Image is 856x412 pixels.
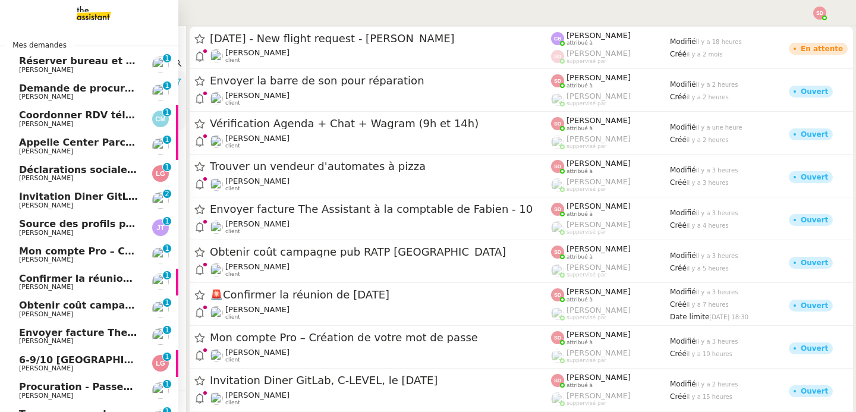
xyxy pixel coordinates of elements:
span: Créé [670,350,687,358]
p: 1 [165,81,169,92]
app-user-label: attribué à [551,159,670,174]
div: Ouvert [801,88,828,95]
span: attribué à [567,297,593,303]
span: [PERSON_NAME] [225,391,289,400]
span: [PERSON_NAME] [567,92,631,100]
nz-badge-sup: 1 [163,54,171,62]
span: [PERSON_NAME] [225,177,289,185]
nz-badge-sup: 2 [163,190,171,198]
app-user-label: attribué à [551,373,670,388]
span: suppervisé par [567,400,606,407]
span: Déclarations sociales - [DATE] [19,164,180,175]
span: client [225,228,240,235]
app-user-label: attribué à [551,330,670,345]
img: users%2FNsDxpgzytqOlIY2WSYlFcHtx26m1%2Favatar%2F8901.jpg [152,301,169,317]
span: Créé [670,50,687,58]
img: users%2FC9SBsJ0duuaSgpQFj5LgoEX8n0o2%2Favatar%2Fec9d51b8-9413-4189-adfb-7be4d8c96a3c [210,49,223,62]
span: il y a 18 heures [696,39,742,45]
img: users%2F9GXHdUEgf7ZlSXdwo7B3iBDT3M02%2Favatar%2Fimages.jpeg [152,192,169,209]
span: il y a 3 heures [696,253,738,259]
span: Créé [670,392,687,401]
span: [DATE] 18:30 [709,314,748,320]
app-user-label: suppervisé par [551,49,670,64]
span: Confirmer la réunion de [DATE] [210,290,551,300]
img: svg [551,117,564,130]
p: 1 [165,298,169,309]
span: il y a 2 mois [687,51,723,58]
img: users%2FpGDzCdRUMNW1CFSyVqpqObavLBY2%2Favatar%2F69c727f5-7ba7-429f-adfb-622b6597c7d2 [210,306,223,319]
img: users%2FoFdbodQ3TgNoWt9kP3GXAs5oaCq1%2Favatar%2Fprofile-pic.png [551,350,564,363]
p: 1 [165,353,169,363]
span: attribué à [567,40,593,46]
span: [PERSON_NAME] [19,147,73,155]
span: [PERSON_NAME] [225,262,289,271]
span: Mon compte Pro – Création de votre mot de passe [19,246,287,257]
nz-badge-sup: 1 [163,244,171,253]
span: client [225,357,240,363]
img: users%2FNsDxpgzytqOlIY2WSYlFcHtx26m1%2Favatar%2F8901.jpg [210,349,223,362]
span: il y a 3 heures [687,180,729,186]
span: [PERSON_NAME] [19,392,73,400]
span: [PERSON_NAME] [225,219,289,228]
span: il y a 3 heures [696,289,738,295]
img: svg [152,111,169,127]
img: users%2FoFdbodQ3TgNoWt9kP3GXAs5oaCq1%2Favatar%2Fprofile-pic.png [551,178,564,191]
span: attribué à [567,168,593,175]
app-user-detailed-label: client [210,177,551,192]
span: suppervisé par [567,100,606,107]
p: 1 [165,326,169,336]
span: Modifié [670,337,696,345]
span: [PERSON_NAME] [567,306,631,314]
span: [PERSON_NAME] [19,66,73,74]
nz-badge-sup: 1 [163,380,171,388]
img: svg [152,219,169,236]
img: users%2FoFdbodQ3TgNoWt9kP3GXAs5oaCq1%2Favatar%2Fprofile-pic.png [551,136,564,149]
img: users%2F51fx0Px1XwQfJ7gijIgsI4jqkOz2%2Favatar%2F1613035779486.jpeg [152,138,169,155]
p: 1 [165,380,169,391]
span: Appelle Center Parcs et retrouve le Kindle [19,137,246,148]
div: Ouvert [801,131,828,138]
span: client [225,271,240,278]
nz-badge-sup: 1 [163,298,171,307]
span: Envoyer facture The Assistant à la comptable de Fabien - 10 [19,327,342,338]
span: [PERSON_NAME] [567,287,631,296]
img: svg [551,203,564,216]
span: attribué à [567,339,593,346]
span: [PERSON_NAME] [567,49,631,58]
span: [PERSON_NAME] [19,202,73,209]
span: Procuration - Passeport brésilien [19,381,196,392]
nz-badge-sup: 1 [163,108,171,117]
app-user-detailed-label: client [210,305,551,320]
span: Envoyer facture The Assistant à la comptable de Fabien - 10 [210,204,551,215]
span: [PERSON_NAME] [19,93,73,100]
span: Confirmer la réunion de [DATE] [19,273,185,284]
app-user-detailed-label: client [210,91,551,106]
img: users%2FoFdbodQ3TgNoWt9kP3GXAs5oaCq1%2Favatar%2Fprofile-pic.png [551,264,564,277]
app-user-label: attribué à [551,31,670,46]
app-user-label: suppervisé par [551,220,670,235]
span: [PERSON_NAME] [567,134,631,143]
img: svg [551,288,564,301]
app-user-label: suppervisé par [551,391,670,407]
span: [PERSON_NAME] [567,348,631,357]
img: users%2FoFdbodQ3TgNoWt9kP3GXAs5oaCq1%2Favatar%2Fprofile-pic.png [551,392,564,405]
span: Créé [670,93,687,101]
app-user-detailed-label: client [210,348,551,363]
div: Ouvert [801,345,828,352]
span: Date limite [670,313,709,321]
span: Créé [670,178,687,187]
span: Modifié [670,123,696,131]
app-user-label: suppervisé par [551,177,670,193]
app-user-label: attribué à [551,244,670,260]
app-user-label: attribué à [551,287,670,303]
span: [PERSON_NAME] [567,330,631,339]
span: il y a 2 heures [696,81,738,88]
span: [PERSON_NAME] [567,391,631,400]
span: Modifié [670,288,696,296]
app-user-detailed-label: client [210,391,551,406]
span: Vérification Agenda + Chat + Wagram (9h et 14h) [210,118,551,129]
span: [PERSON_NAME] [567,73,631,82]
img: users%2FoFdbodQ3TgNoWt9kP3GXAs5oaCq1%2Favatar%2Fprofile-pic.png [551,307,564,320]
img: svg [551,374,564,387]
span: [PERSON_NAME] [567,220,631,229]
